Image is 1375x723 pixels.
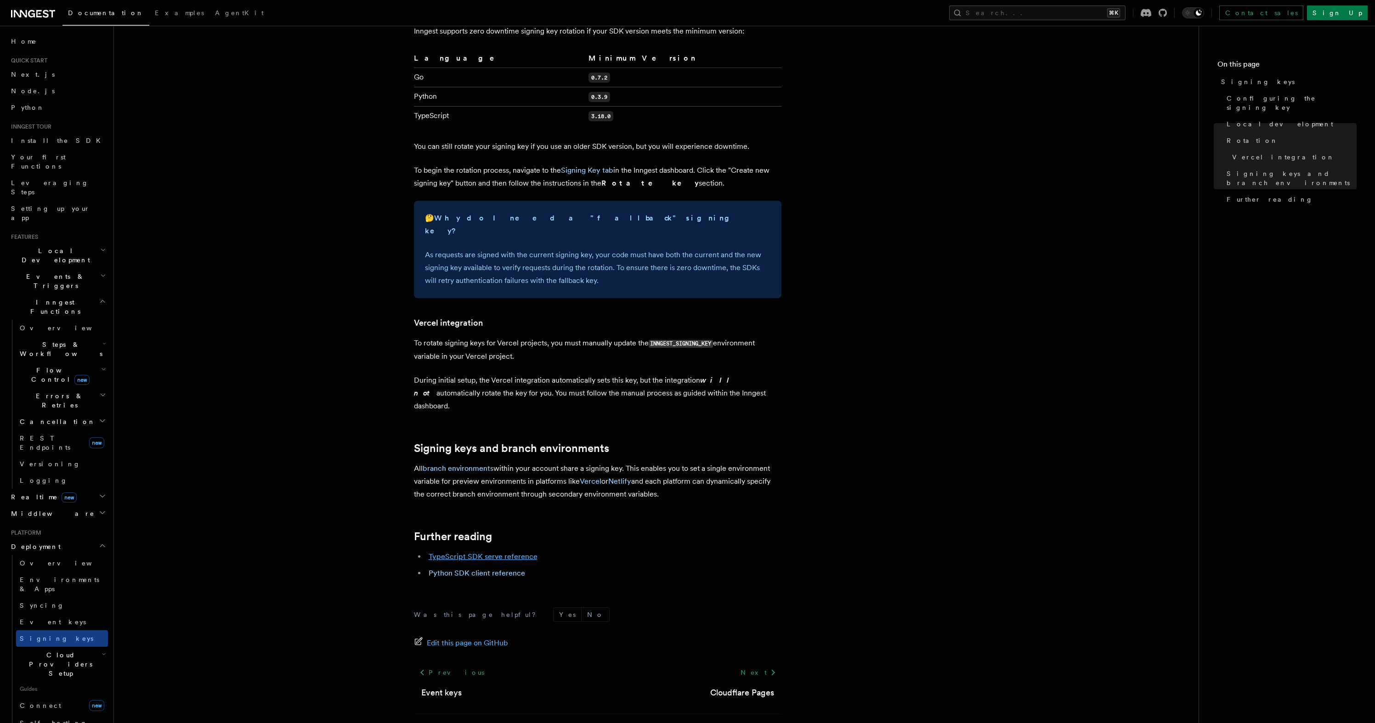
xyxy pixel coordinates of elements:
span: Signing keys [20,635,93,642]
a: Edit this page on GitHub [414,637,508,650]
span: new [74,375,90,385]
a: Contact sales [1219,6,1303,20]
a: Your first Functions [7,149,108,175]
kbd: ⌘K [1107,8,1120,17]
span: Home [11,37,37,46]
span: Deployment [7,542,61,551]
a: Signing keys and branch environments [1223,165,1357,191]
span: Configuring the signing key [1227,94,1357,112]
span: Errors & Retries [16,391,100,410]
a: Examples [149,3,209,25]
span: Node.js [11,87,55,95]
a: Local development [1223,116,1357,132]
p: Was this page helpful? [414,610,542,619]
strong: Rotate key [601,179,699,187]
span: new [89,437,104,448]
a: Node.js [7,83,108,99]
span: Setting up your app [11,205,90,221]
a: Documentation [62,3,149,26]
p: Inngest supports zero downtime signing key rotation if your SDK version meets the minimum version: [414,25,781,38]
a: Install the SDK [7,132,108,149]
span: Overview [20,324,114,332]
span: Signing keys and branch environments [1227,169,1357,187]
span: Inngest Functions [7,298,99,316]
p: You can still rotate your signing key if you use an older SDK version, but you will experience do... [414,140,781,153]
span: Examples [155,9,204,17]
a: Setting up your app [7,200,108,226]
span: Signing keys [1221,77,1295,86]
a: Next.js [7,66,108,83]
button: Steps & Workflows [16,336,108,362]
a: Vercel [580,477,601,486]
p: To rotate signing keys for Vercel projects, you must manually update the environment variable in ... [414,337,781,363]
span: Rotation [1227,136,1278,145]
a: AgentKit [209,3,269,25]
a: Further reading [1223,191,1357,208]
button: Search...⌘K [949,6,1126,20]
a: Netlify [608,477,631,486]
a: Signing keys and branch environments [414,442,609,455]
button: Events & Triggers [7,268,108,294]
td: Go [414,68,585,87]
span: Guides [16,682,108,696]
a: Event keys [16,614,108,630]
a: REST Endpointsnew [16,430,108,456]
a: Overview [16,320,108,336]
a: Signing keys [1217,73,1357,90]
span: Quick start [7,57,47,64]
a: Sign Up [1307,6,1368,20]
h4: On this page [1217,59,1357,73]
a: Overview [16,555,108,571]
span: new [62,492,77,503]
span: Your first Functions [11,153,66,170]
td: TypeScript [414,107,585,126]
span: Flow Control [16,366,101,384]
a: Signing Key tab [561,166,613,175]
code: 0.3.9 [588,92,610,102]
code: 0.7.2 [588,73,610,83]
span: Overview [20,559,114,567]
a: Home [7,33,108,50]
span: Events & Triggers [7,272,100,290]
span: Next.js [11,71,55,78]
a: Python [7,99,108,116]
button: Yes [554,608,581,621]
a: Logging [16,472,108,489]
span: Realtime [7,492,77,502]
a: Configuring the signing key [1223,90,1357,116]
p: To begin the rotation process, navigate to the in the Inngest dashboard. Click the "Create new si... [414,164,781,190]
button: Errors & Retries [16,388,108,413]
div: Inngest Functions [7,320,108,489]
span: Further reading [1227,195,1313,204]
span: Logging [20,477,68,484]
span: Cloud Providers Setup [16,650,102,678]
span: Features [7,233,38,241]
a: Leveraging Steps [7,175,108,200]
span: Local Development [7,246,100,265]
a: Environments & Apps [16,571,108,597]
span: Documentation [68,9,144,17]
span: Python [11,104,45,111]
span: Local development [1227,119,1333,129]
a: Rotation [1223,132,1357,149]
a: TypeScript SDK serve reference [429,552,538,561]
span: REST Endpoints [20,435,70,451]
th: Language [414,52,585,68]
p: As requests are signed with the current signing key, your code must have both the current and the... [425,249,770,287]
strong: Why do I need a "fallback" signing key? [425,214,736,235]
span: Versioning [20,460,80,468]
a: Event keys [421,686,462,699]
p: During initial setup, the Vercel integration automatically sets this key, but the integration aut... [414,374,781,412]
span: Event keys [20,618,86,626]
a: Signing keys [16,630,108,647]
button: Local Development [7,243,108,268]
span: Middleware [7,509,95,518]
span: Steps & Workflows [16,340,102,358]
button: Cloud Providers Setup [16,647,108,682]
button: Inngest Functions [7,294,108,320]
span: Connect [20,702,61,709]
a: Syncing [16,597,108,614]
span: Install the SDK [11,137,106,144]
a: Next [735,664,781,681]
a: Python SDK client reference [429,569,525,577]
